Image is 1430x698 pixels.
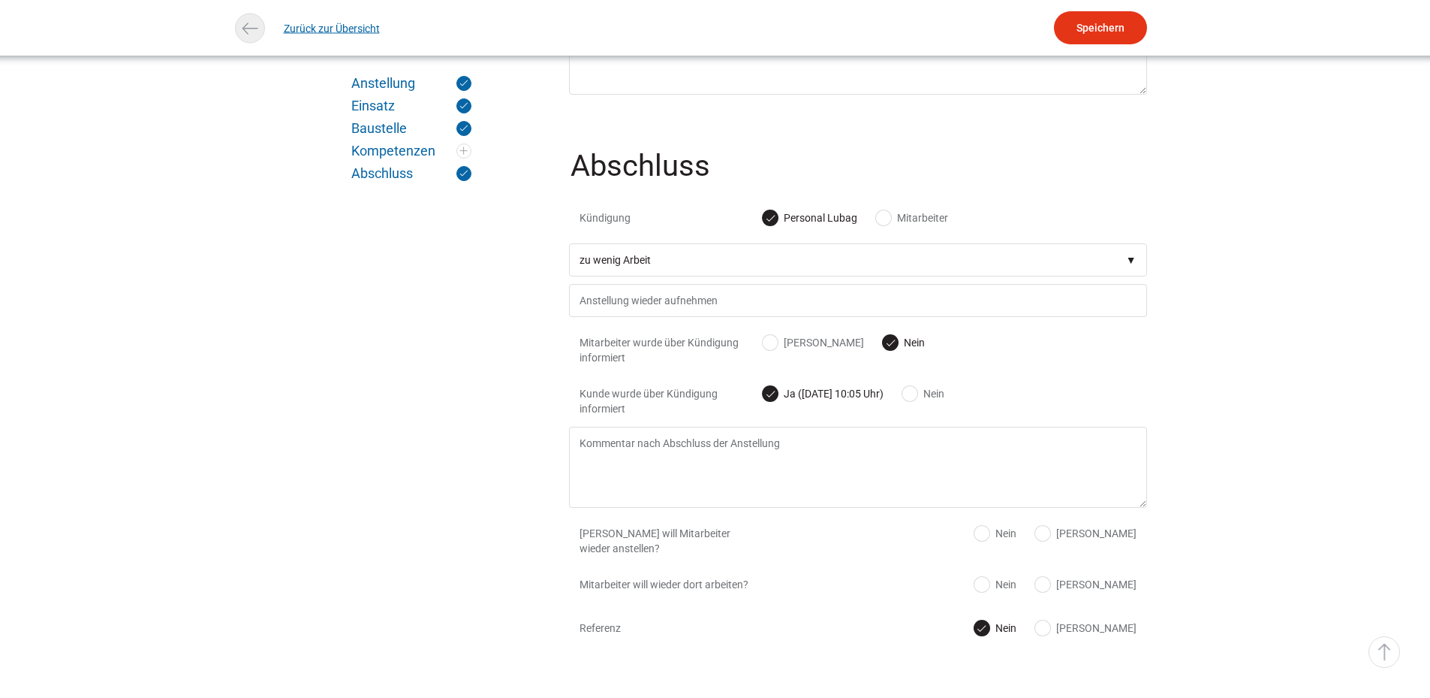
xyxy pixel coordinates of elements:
[763,335,864,350] label: [PERSON_NAME]
[580,526,763,556] span: [PERSON_NAME] will Mitarbeiter wieder anstellen?
[876,210,948,225] label: Mitarbeiter
[351,98,471,113] a: Einsatz
[1035,621,1136,636] label: [PERSON_NAME]
[569,284,1147,317] input: Anstellung wieder aufnehmen
[974,526,1016,541] label: Nein
[763,386,884,401] label: Ja ([DATE] 10:05 Uhr)
[763,210,857,225] label: Personal Lubag
[569,151,1150,200] legend: Abschluss
[974,621,1016,636] label: Nein
[580,577,763,592] span: Mitarbeiter will wieder dort arbeiten?
[239,17,260,39] img: icon-arrow-left.svg
[1035,526,1136,541] label: [PERSON_NAME]
[351,121,471,136] a: Baustelle
[284,11,380,45] a: Zurück zur Übersicht
[580,210,763,225] span: Kündigung
[974,577,1016,592] label: Nein
[1054,11,1147,44] input: Speichern
[580,621,763,636] span: Referenz
[351,76,471,91] a: Anstellung
[902,386,944,401] label: Nein
[580,386,763,416] span: Kunde wurde über Kündigung informiert
[351,144,471,159] a: Kompetenzen
[1368,636,1400,668] a: ▵ Nach oben
[580,335,763,365] span: Mitarbeiter wurde über Kündigung informiert
[1035,577,1136,592] label: [PERSON_NAME]
[351,166,471,181] a: Abschluss
[883,335,925,350] label: Nein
